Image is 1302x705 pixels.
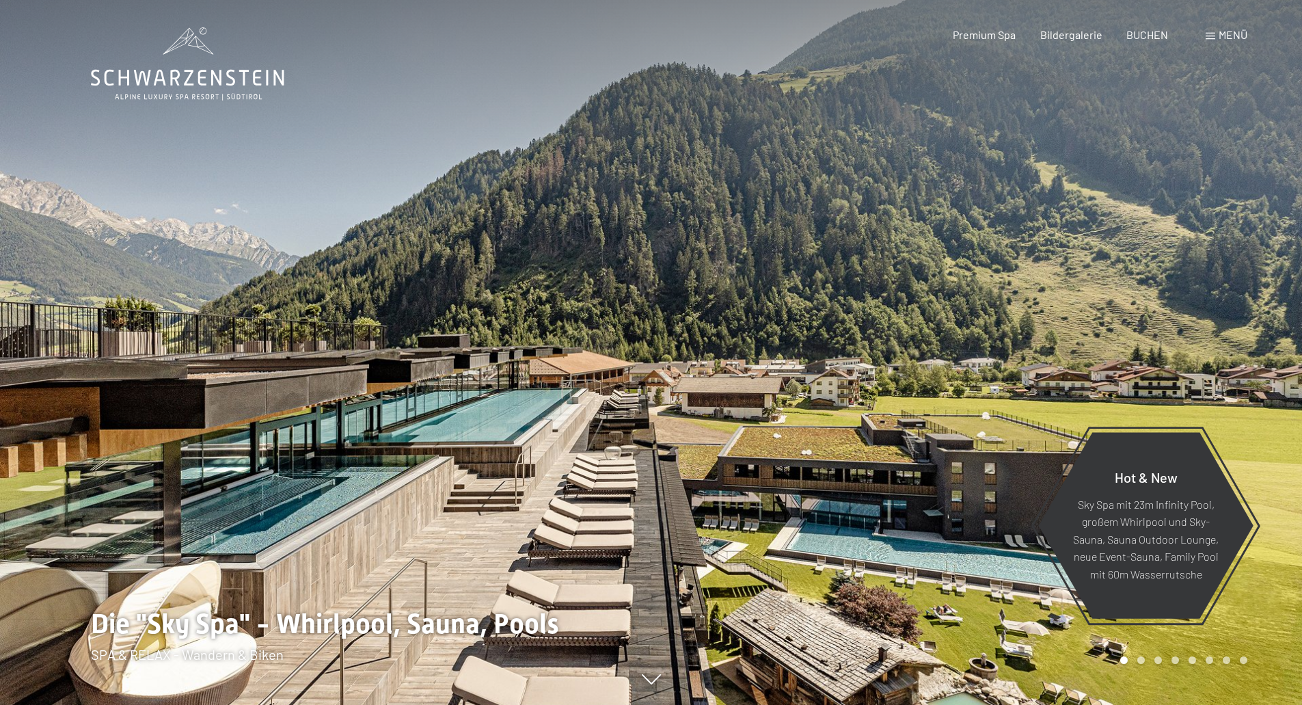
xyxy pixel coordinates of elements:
a: Bildergalerie [1040,28,1102,41]
a: Hot & New Sky Spa mit 23m Infinity Pool, großem Whirlpool und Sky-Sauna, Sauna Outdoor Lounge, ne... [1037,431,1254,620]
a: BUCHEN [1126,28,1168,41]
p: Sky Spa mit 23m Infinity Pool, großem Whirlpool und Sky-Sauna, Sauna Outdoor Lounge, neue Event-S... [1072,495,1220,583]
div: Carousel Page 2 [1137,656,1145,664]
div: Carousel Page 3 [1154,656,1162,664]
div: Carousel Page 4 [1171,656,1179,664]
a: Premium Spa [953,28,1016,41]
div: Carousel Page 1 (Current Slide) [1120,656,1128,664]
span: Hot & New [1115,468,1178,485]
div: Carousel Pagination [1115,656,1247,664]
div: Carousel Page 6 [1206,656,1213,664]
span: Menü [1219,28,1247,41]
div: Carousel Page 8 [1240,656,1247,664]
div: Carousel Page 5 [1189,656,1196,664]
div: Carousel Page 7 [1223,656,1230,664]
